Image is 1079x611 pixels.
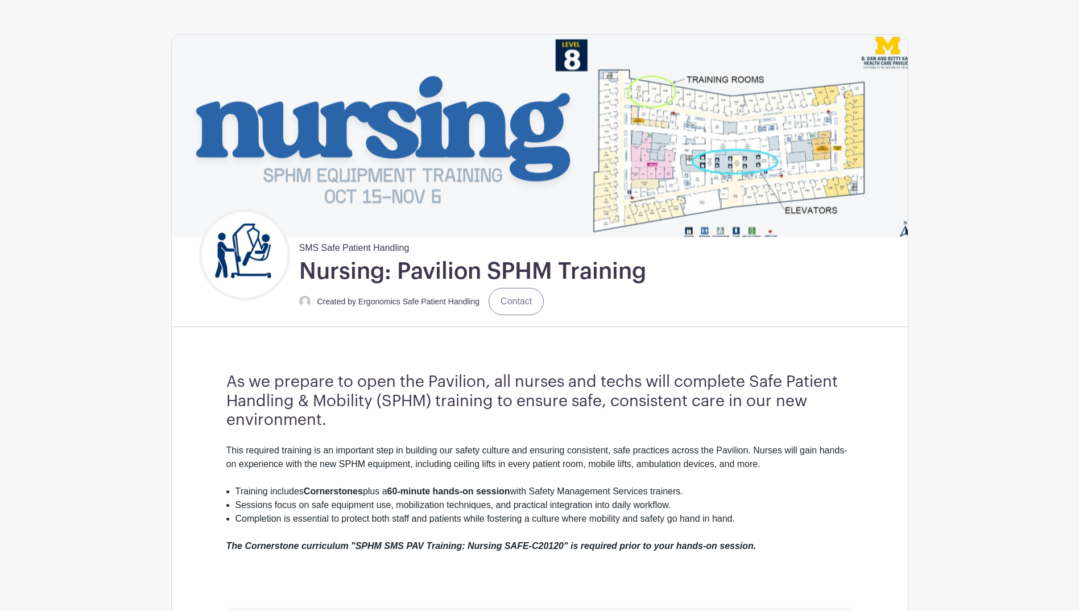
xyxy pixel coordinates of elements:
img: event_banner_9715.png [172,35,908,237]
a: Contact [489,288,544,315]
em: The Cornerstone curriculum "SPHM SMS PAV Training: Nursing SAFE-C20120" is required prior to your... [226,541,756,551]
strong: 60-minute hands-on session [387,486,510,496]
h1: Nursing: Pavilion SPHM Training [299,257,646,286]
img: default-ce2991bfa6775e67f084385cd625a349d9dcbb7a52a09fb2fda1e96e2d18dcdb.png [299,296,311,307]
li: Sessions focus on safe equipment use, mobilization techniques, and practical integration into dai... [235,498,853,512]
small: Created by Ergonomics Safe Patient Handling [317,297,480,306]
strong: Cornerstones [304,486,363,496]
img: Untitled%20design.png [202,212,287,298]
div: This required training is an important step in building our safety culture and ensuring consisten... [226,444,853,485]
span: SMS Safe Patient Handling [299,237,410,255]
li: Training includes plus a with Safety Management Services trainers. [235,485,853,498]
h3: As we prepare to open the Pavilion, all nurses and techs will complete Safe Patient Handling & Mo... [226,373,853,430]
li: Completion is essential to protect both staff and patients while fostering a culture where mobili... [235,512,853,526]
